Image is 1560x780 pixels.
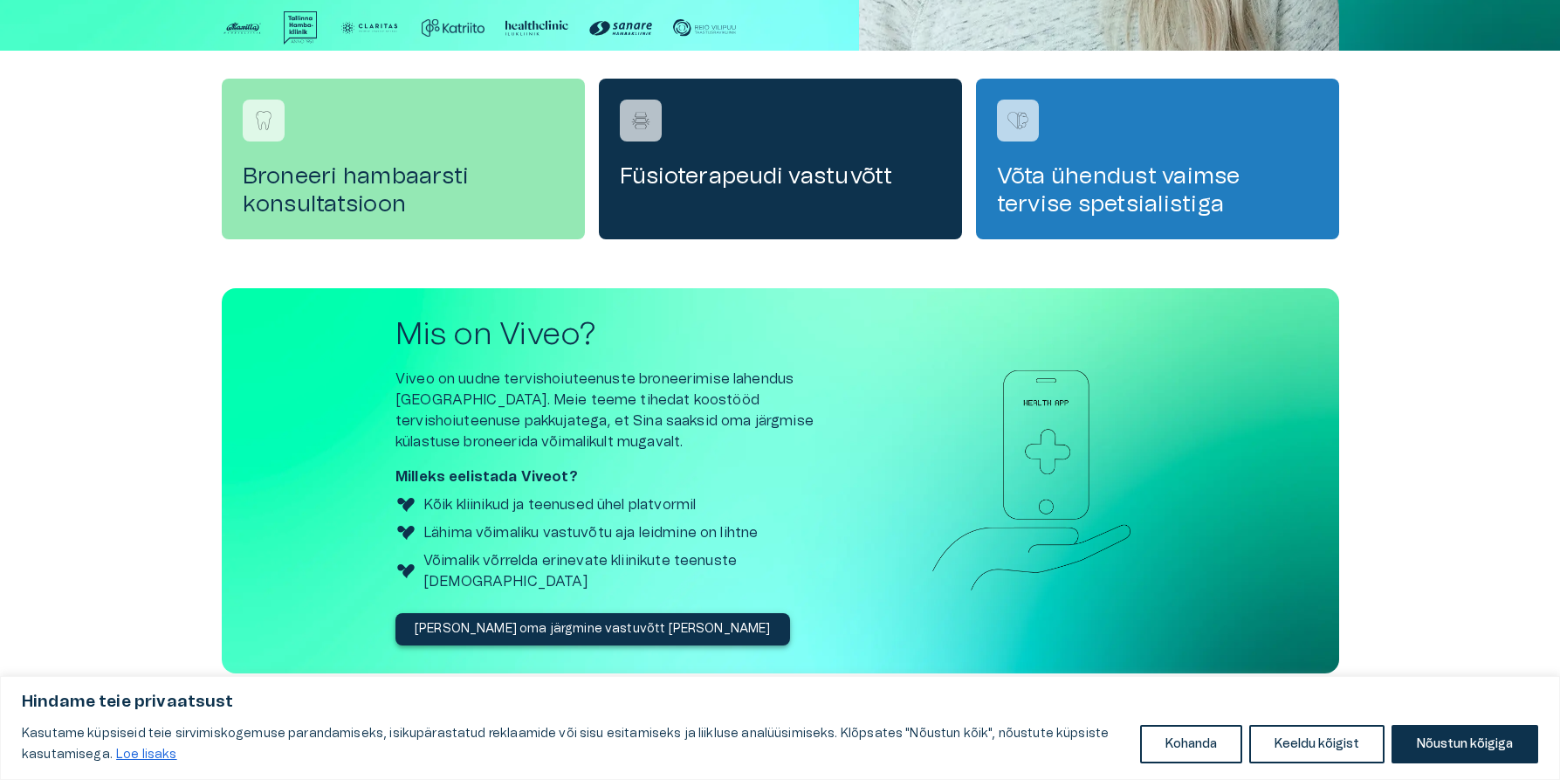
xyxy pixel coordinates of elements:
span: Help [89,14,115,28]
p: Viveo on uudne tervishoiuteenuste broneerimise lahendus [GEOGRAPHIC_DATA]. Meie teeme tihedat koo... [395,369,858,452]
p: Võimalik võrrelda erinevate kliinikute teenuste [DEMOGRAPHIC_DATA] [423,550,858,592]
img: Partner logo [589,11,652,45]
p: Hindame teie privaatsust [22,692,1538,713]
p: Milleks eelistada Viveot? [395,466,858,487]
img: Viveo logo [395,522,416,543]
a: Navigate to service booking [222,79,585,239]
img: Partner logo [284,11,317,45]
button: Nõustun kõigiga [1392,725,1538,763]
button: Keeldu kõigist [1249,725,1385,763]
img: Partner logo [673,11,736,45]
h2: Mis on Viveo? [395,316,858,354]
p: Lähima võimaliku vastuvõtu aja leidmine on lihtne [423,522,758,543]
h4: Füsioterapeudi vastuvõtt [620,162,941,190]
button: Kohanda [1140,725,1242,763]
img: Viveo logo [395,561,416,582]
a: Navigate to service booking [976,79,1339,239]
p: Kõik kliinikud ja teenused ühel platvormil [423,494,696,515]
p: Kasutame küpsiseid teie sirvimiskogemuse parandamiseks, isikupärastatud reklaamide või sisu esita... [22,723,1127,765]
img: Partner logo [505,11,568,45]
a: Navigate to service booking [599,79,962,239]
h4: Broneeri hambaarsti konsultatsioon [243,162,564,218]
img: Partner logo [222,11,264,45]
a: Loe lisaks [115,748,178,762]
img: Partner logo [338,11,401,45]
button: [PERSON_NAME] oma järgmine vastuvõtt [PERSON_NAME] [395,613,790,645]
h4: Võta ühendust vaimse tervise spetsialistiga [997,162,1318,218]
img: Partner logo [422,11,484,45]
img: Võta ühendust vaimse tervise spetsialistiga logo [1005,107,1031,134]
img: Füsioterapeudi vastuvõtt logo [628,107,654,134]
p: [PERSON_NAME] oma järgmine vastuvõtt [PERSON_NAME] [415,620,771,638]
img: Broneeri hambaarsti konsultatsioon logo [251,107,277,134]
img: Viveo logo [395,494,416,515]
